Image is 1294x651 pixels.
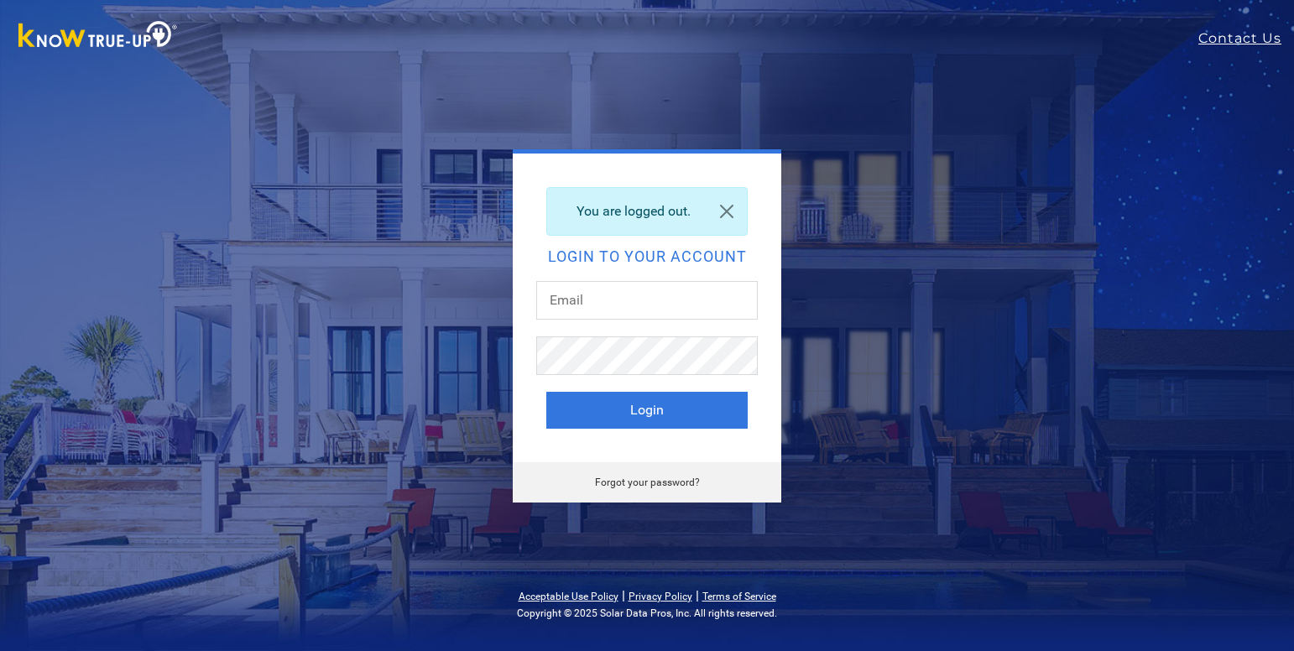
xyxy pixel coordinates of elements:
[702,591,776,602] a: Terms of Service
[546,392,748,429] button: Login
[707,188,747,235] a: Close
[536,281,758,320] input: Email
[622,587,625,603] span: |
[1198,29,1294,49] a: Contact Us
[696,587,699,603] span: |
[595,477,700,488] a: Forgot your password?
[546,249,748,264] h2: Login to your account
[629,591,692,602] a: Privacy Policy
[10,18,186,55] img: Know True-Up
[546,187,748,236] div: You are logged out.
[519,591,618,602] a: Acceptable Use Policy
